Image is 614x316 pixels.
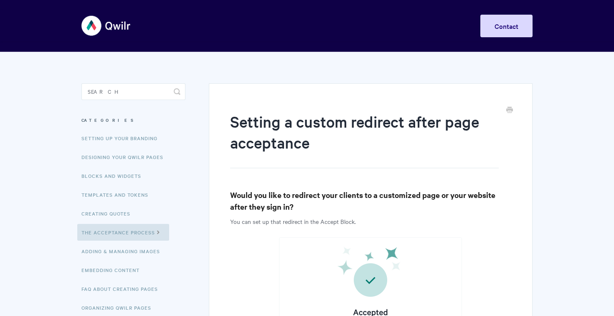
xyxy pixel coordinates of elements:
[81,149,170,165] a: Designing Your Qwilr Pages
[480,15,533,37] a: Contact
[81,167,147,184] a: Blocks and Widgets
[77,224,169,241] a: The Acceptance Process
[81,186,155,203] a: Templates and Tokens
[506,106,513,115] a: Print this Article
[81,130,164,146] a: Setting up your Branding
[230,216,511,226] p: You can set up that redirect in the Accept Block.
[81,280,164,297] a: FAQ About Creating Pages
[81,113,185,128] h3: Categories
[230,111,499,168] h1: Setting a custom redirect after page acceptance
[81,262,146,278] a: Embedding Content
[81,10,131,41] img: Qwilr Help Center
[81,83,185,100] input: Search
[81,205,137,222] a: Creating Quotes
[81,243,166,259] a: Adding & Managing Images
[81,299,157,316] a: Organizing Qwilr Pages
[230,189,511,213] h3: Would you like to redirect your clients to a customized page or your website after they sign in?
